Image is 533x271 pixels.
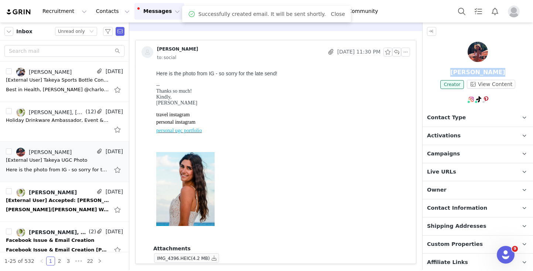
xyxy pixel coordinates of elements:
div: [PERSON_NAME] [157,46,198,52]
div: Holiday Drinkware Ambassador, Event & Partnership Review [6,117,109,124]
img: d76a2ada-780c-42d1-8154-dc77c5fd69c7.jpg [16,148,25,157]
div: Facebook Issue & Email Creation [6,237,95,244]
a: travel instagram [3,44,37,50]
div: [PERSON_NAME] [29,149,72,155]
div: [PERSON_NAME] [29,69,72,75]
button: Messages [134,3,184,20]
img: grin logo [6,8,32,16]
span: Send Email [116,27,124,36]
i: icon: search [115,48,120,54]
a: [PERSON_NAME] [16,68,72,76]
span: Contact Information [427,204,487,212]
font: Kindly, [3,27,18,32]
img: Samantha Berk [468,42,488,62]
div: Here is the photo from IG - so sorry for the late send! -- Thanks so much! Kindly, Samantha trave... [6,166,109,174]
span: -- [3,15,6,21]
button: Contacts [92,3,134,20]
a: Brands [314,3,343,20]
input: Search mail [4,45,124,57]
i: icon: right [98,259,102,263]
div: Unread only [58,27,85,35]
li: 22 [85,257,96,265]
button: Program [185,3,227,20]
div: Facebook Issue & Email Creation Alexis S has accepted this invitation. Just wanted quickly connec... [6,246,109,254]
a: 1 [47,257,55,265]
font: [PERSON_NAME] [3,32,44,38]
button: Content [227,3,267,20]
a: 22 [85,257,95,265]
a: [PERSON_NAME] [16,188,77,197]
a: Close [331,11,345,17]
span: Activations [427,132,461,140]
span: Creator [440,80,464,89]
img: f1bc0b12-eaa8-470b-9296-1104d1bc2816.jpg [16,108,25,117]
span: Campaigns [427,150,460,158]
li: 2 [55,257,64,265]
button: View Content [467,80,515,89]
a: Tasks [470,3,486,20]
div: [PERSON_NAME], [PERSON_NAME], social [29,229,87,235]
p: Attachments [153,245,410,253]
span: Custom Properties [427,240,483,248]
button: Search [454,3,470,20]
li: Next Page [95,257,104,265]
a: 2 [55,257,64,265]
a: [PERSON_NAME], [PERSON_NAME], [PERSON_NAME], social [16,108,84,117]
li: Next 3 Pages [73,257,85,265]
img: c302b4f8-68bc-40b2-ac1a-411a7129e553.jpg [16,68,25,76]
a: [PERSON_NAME] [141,46,198,58]
span: Successfully created email. It will be sent shortly. [198,10,326,18]
a: [PERSON_NAME], [PERSON_NAME], social [16,228,87,237]
i: icon: left [40,259,44,263]
div: Mike/Alexis Weekly Check-In Alexis S has accepted this invitation. ______________________________... [6,206,109,213]
div: [PERSON_NAME] [29,189,77,195]
span: (12) [84,108,96,116]
li: 3 [64,257,73,265]
a: personal instagram [3,51,42,57]
li: Previous Page [37,257,46,265]
i: icon: down [89,29,94,34]
div: [PERSON_NAME], [PERSON_NAME], [PERSON_NAME], social [29,109,84,115]
span: IMG_4396.HEIC [157,256,191,261]
div: Best in Health, Charlotte Bradshaw @charlottebradshaww [6,86,109,93]
span: Live URLs [427,168,456,176]
li: 1 [46,257,55,265]
button: Notifications [487,3,503,20]
a: personal ugc portfolio [3,60,49,66]
div: [External User] Takeya UGC Photo [6,157,87,164]
img: placeholder-profile.jpg [508,6,520,17]
span: Shipping Addresses [427,222,486,230]
font: personal instagram [3,52,42,57]
a: [PERSON_NAME] [16,148,72,157]
span: Inbox [16,28,33,35]
span: Affiliate Links [427,258,468,267]
img: AIorK4zw_dzaAhzA6nSWXkfRQl0l594OTMtPp4w0DqjulhH1qkrWAMOD_hr7cttaocjxNMs1o9bYbrNJtet2 [3,85,61,158]
iframe: Intercom live chat [497,246,515,264]
button: Recruitment [38,3,91,20]
span: [DATE] 11:30 PM [337,48,380,56]
img: instagram.svg [468,96,474,102]
button: Profile [503,6,527,17]
span: (4.2 MB) [191,256,210,261]
div: [PERSON_NAME] [DATE] 11:30 PMto:social [136,40,416,68]
div: [External User] Takeya Sports Bottle Content [6,76,109,84]
li: 1-25 of 532 [4,257,34,265]
img: placeholder-contacts.jpeg [141,46,153,58]
span: 9 [512,246,518,252]
img: f1bc0b12-eaa8-470b-9296-1104d1bc2816.jpg [16,188,25,197]
a: 3 [64,257,72,265]
span: Owner [427,186,447,194]
div: Here is the photo from IG - so sorry for the late send! [3,3,254,9]
span: Contact Type [427,114,466,122]
font: Thanks so much! [3,21,38,26]
div: [External User] Accepted: Mike/Alexis Weekly Check-In @ Wed Sep 17, 2025 12pm - 1pm (EDT) (social) [6,197,109,204]
a: Community [344,3,386,20]
button: Reporting [268,3,314,20]
p: [PERSON_NAME] [423,68,533,77]
span: ••• [73,257,85,265]
img: f1bc0b12-eaa8-470b-9296-1104d1bc2816.jpg [16,228,25,237]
